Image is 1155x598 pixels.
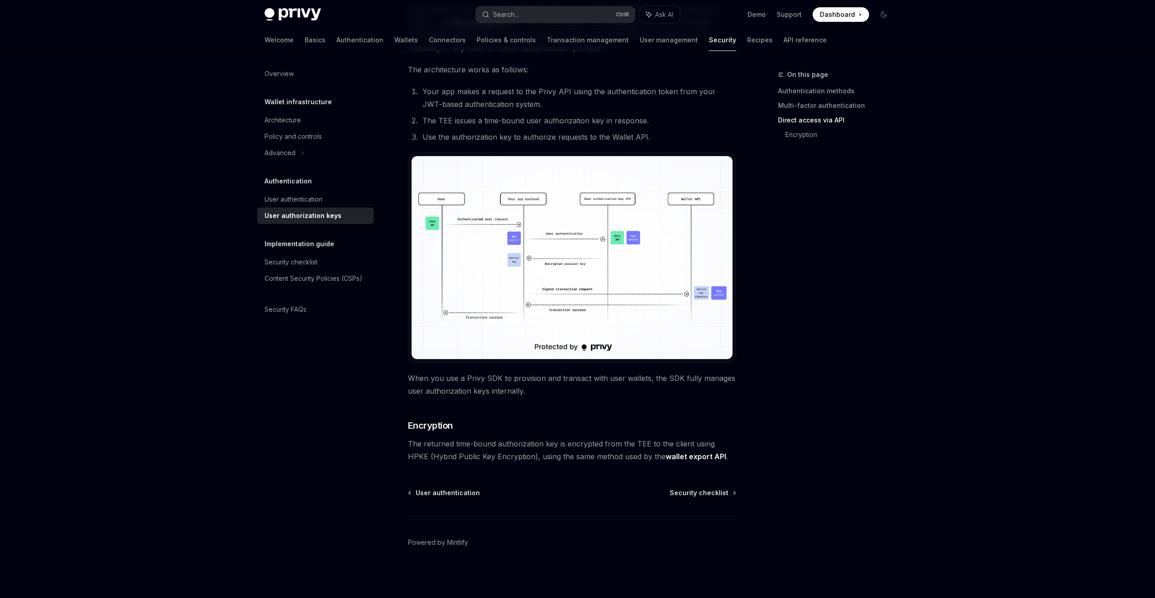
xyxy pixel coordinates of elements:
a: Wallets [394,29,418,51]
a: Direct access via API [778,113,898,127]
a: Recipes [747,29,773,51]
span: Ctrl K [616,11,630,18]
img: Server-side user authorization keys [412,156,733,359]
div: Content Security Policies (CSPs) [265,273,362,284]
a: Policies & controls [477,29,536,51]
button: Toggle dark mode [876,7,891,22]
img: dark logo [265,8,321,21]
a: Demo [748,10,766,19]
a: Connectors [429,29,466,51]
a: User authentication [257,191,374,208]
a: User authorization keys [257,208,374,224]
li: The TEE issues a time-bound user authorization key in response. [420,114,736,127]
div: Architecture [265,115,301,126]
a: Authentication [336,29,383,51]
a: User authentication [409,488,480,497]
a: Encryption [785,127,898,142]
span: User authentication [416,488,480,497]
span: On this page [787,69,828,80]
a: User management [640,29,698,51]
a: Support [777,10,802,19]
span: When you use a Privy SDK to provision and transact with user wallets, the SDK fully manages user ... [408,372,736,397]
a: Authentication methods [778,84,898,98]
a: wallet export API [666,452,726,461]
div: Policy and controls [265,131,322,142]
a: Welcome [265,29,294,51]
span: Encryption [408,419,453,432]
h5: Wallet infrastructure [265,96,332,107]
a: Overview [257,66,374,82]
a: Security checklist [670,488,735,497]
div: User authorization keys [265,210,341,221]
div: Overview [265,68,294,79]
a: Multi-factor authentication [778,98,898,113]
a: Security FAQs [257,301,374,318]
a: Content Security Policies (CSPs) [257,270,374,287]
a: Security checklist [257,254,374,270]
a: Powered by Mintlify [408,538,468,547]
li: Use the authorization key to authorize requests to the Wallet API. [420,131,736,143]
a: Basics [305,29,326,51]
a: Dashboard [813,7,869,22]
a: Policy and controls [257,128,374,145]
a: Security [709,29,736,51]
button: Ask AI [640,6,680,23]
div: User authentication [265,194,322,205]
a: Transaction management [547,29,629,51]
h5: Authentication [265,176,312,187]
a: Architecture [257,112,374,128]
span: Dashboard [820,10,855,19]
div: Security checklist [265,257,317,268]
h5: Implementation guide [265,238,334,249]
span: The returned time-bound authorization key is encrypted from the TEE to the client using HPKE (Hyb... [408,437,736,463]
button: Search...CtrlK [476,6,635,23]
span: Ask AI [655,10,673,19]
a: API reference [784,29,827,51]
span: Security checklist [670,488,728,497]
div: Security FAQs [265,304,306,315]
div: Search... [493,9,519,20]
div: Advanced [265,147,295,158]
li: Your app makes a request to the Privy API using the authentication token from your JWT-based auth... [420,85,736,111]
span: The architecture works as follows: [408,63,736,76]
